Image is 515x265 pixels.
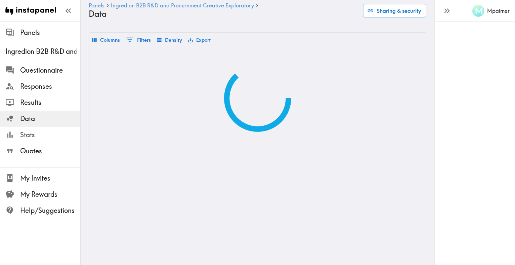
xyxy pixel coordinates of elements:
[20,146,80,156] span: Quotes
[20,174,80,183] span: My Invites
[20,190,80,199] span: My Rewards
[20,130,80,140] span: Stats
[363,4,426,17] button: Sharing & security
[90,34,122,46] button: Select columns
[20,66,80,75] span: Questionnaire
[20,206,80,215] span: Help/Suggestions
[20,98,80,107] span: Results
[20,82,80,91] span: Responses
[5,47,80,56] span: Ingredion B2B R&D and Procurement Creative Exploratory
[20,28,80,37] span: Panels
[20,114,80,123] span: Data
[475,5,483,17] span: M
[487,7,510,14] h6: Mpalmer
[155,34,184,46] button: Density
[111,3,254,9] a: Ingredion B2B R&D and Procurement Creative Exploratory
[186,34,212,46] button: Export
[89,3,104,9] a: Panels
[124,34,153,46] button: Show filters
[89,9,358,19] h4: Data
